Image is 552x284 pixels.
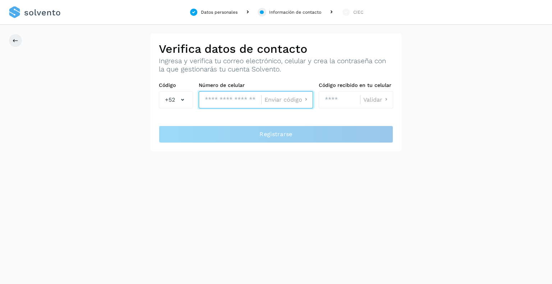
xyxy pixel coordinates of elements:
[363,97,382,103] span: Validar
[159,57,393,74] p: Ingresa y verifica tu correo electrónico, celular y crea la contraseña con la que gestionarás tu ...
[199,82,313,88] label: Número de celular
[259,130,292,138] span: Registrarse
[353,9,363,15] div: CIEC
[159,82,193,88] label: Código
[159,126,393,143] button: Registrarse
[165,96,175,104] span: +52
[319,82,393,88] label: Código recibido en tu celular
[269,9,321,15] div: Información de contacto
[264,96,310,103] button: Enviar código
[201,9,238,15] div: Datos personales
[159,42,393,56] h2: Verifica datos de contacto
[363,96,390,103] button: Validar
[264,97,302,103] span: Enviar código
